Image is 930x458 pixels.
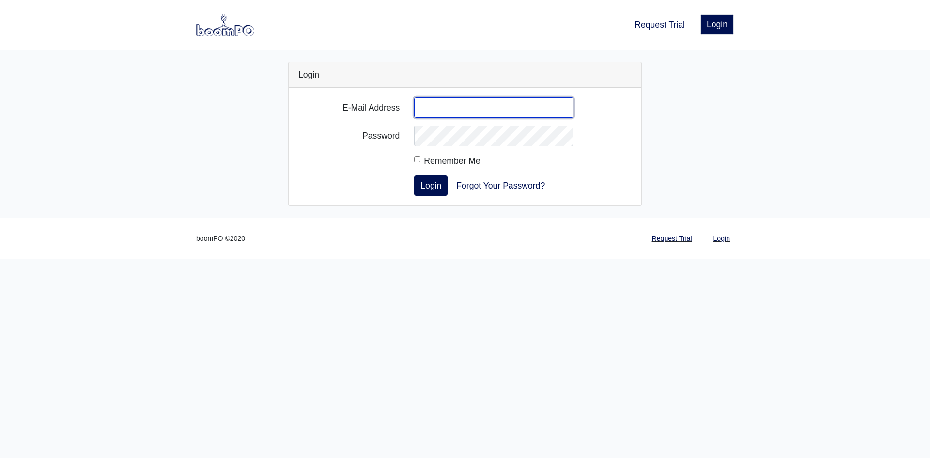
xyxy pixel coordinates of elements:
a: Login [700,14,734,34]
a: Request Trial [631,14,689,35]
a: Request Trial [648,229,696,248]
label: Remember Me [424,154,480,168]
div: Login [289,62,641,88]
small: boomPO ©2020 [196,233,245,244]
button: Login [414,175,448,196]
label: E-Mail Address [291,97,407,118]
img: boomPO [196,14,254,36]
a: Login [710,229,734,248]
a: Forgot Your Password? [450,175,551,196]
label: Password [291,126,407,146]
